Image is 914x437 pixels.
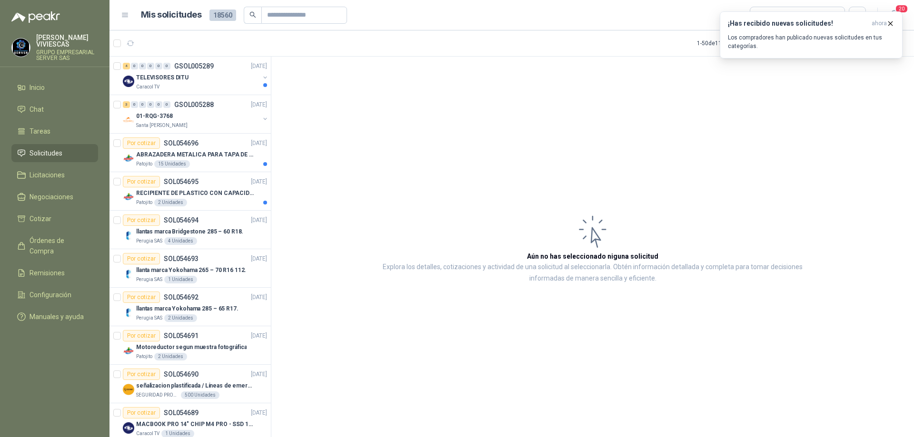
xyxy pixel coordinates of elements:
a: Licitaciones [11,166,98,184]
img: Logo peakr [11,11,60,23]
span: Negociaciones [30,192,73,202]
div: 0 [163,63,170,69]
img: Company Logo [123,268,134,280]
a: Por cotizarSOL054694[DATE] Company Logollantas marca Bridgestone 285 – 60 R18.Perugia SAS4 Unidades [109,211,271,249]
p: Perugia SAS [136,237,162,245]
a: Órdenes de Compra [11,232,98,260]
span: Manuales y ayuda [30,311,84,322]
span: search [249,11,256,18]
div: 0 [155,63,162,69]
div: Por cotizar [123,176,160,187]
div: Por cotizar [123,369,160,380]
a: Por cotizarSOL054693[DATE] Company Logollanta marca Yokohama 265 – 70 R16 112.Perugia SAS1 Unidades [109,249,271,288]
p: [DATE] [251,177,267,186]
img: Company Logo [123,191,134,203]
p: GSOL005289 [174,63,214,69]
p: SOL054692 [164,294,199,301]
p: SOL054691 [164,332,199,339]
p: Patojito [136,160,152,168]
p: SOL054689 [164,409,199,416]
a: Chat [11,100,98,118]
p: SOL054696 [164,140,199,146]
a: Por cotizarSOL054690[DATE] Company Logoseñalizacion plastificada / Líneas de emergenciaSEGURIDAD ... [109,365,271,403]
a: Tareas [11,122,98,140]
div: 0 [147,63,154,69]
p: [DATE] [251,216,267,225]
span: Inicio [30,82,45,93]
span: 18560 [209,10,236,21]
div: 0 [147,101,154,108]
a: Configuración [11,286,98,304]
a: Negociaciones [11,188,98,206]
div: 2 Unidades [154,353,187,360]
h3: ¡Has recibido nuevas solicitudes! [728,19,868,28]
div: 500 Unidades [181,391,219,399]
p: SOL054695 [164,178,199,185]
div: Todas [756,10,776,20]
p: [DATE] [251,100,267,109]
p: Motoreductor segun muestra fotográfica [136,343,247,352]
span: Licitaciones [30,170,65,180]
p: GRUPO EMPRESARIAL SERVER SAS [36,49,98,61]
button: 20 [885,7,903,24]
span: Cotizar [30,214,51,224]
img: Company Logo [123,307,134,318]
img: Company Logo [123,114,134,126]
div: 4 Unidades [164,237,197,245]
div: 0 [131,101,138,108]
p: RECIPIENTE DE PLASTICO CON CAPACIDAD DE 1.8 LT PARA LA EXTRACCIÓN MANUAL DE LIQUIDOS [136,189,255,198]
p: 01-RQG-3768 [136,112,173,121]
p: Perugia SAS [136,276,162,283]
p: TELEVISORES DITU [136,73,189,82]
span: 20 [895,4,908,13]
a: Por cotizarSOL054692[DATE] Company Logollantas marca Yokohama 285 – 65 R17.Perugia SAS2 Unidades [109,288,271,326]
p: llantas marca Bridgestone 285 – 60 R18. [136,227,243,236]
div: Por cotizar [123,253,160,264]
p: [DATE] [251,331,267,340]
span: Tareas [30,126,50,136]
div: 4 [123,63,130,69]
div: Por cotizar [123,214,160,226]
a: Manuales y ayuda [11,308,98,326]
p: Explora los detalles, cotizaciones y actividad de una solicitud al seleccionarla. Obtén informaci... [367,262,819,284]
img: Company Logo [123,422,134,434]
span: ahora [872,19,887,28]
div: 15 Unidades [154,160,190,168]
p: [DATE] [251,254,267,263]
p: GSOL005288 [174,101,214,108]
img: Company Logo [123,230,134,241]
p: Santa [PERSON_NAME] [136,122,188,129]
p: Caracol TV [136,83,159,91]
div: Por cotizar [123,137,160,149]
a: Por cotizarSOL054695[DATE] Company LogoRECIPIENTE DE PLASTICO CON CAPACIDAD DE 1.8 LT PARA LA EXT... [109,172,271,211]
div: 3 [123,101,130,108]
div: Por cotizar [123,407,160,418]
div: 0 [139,63,146,69]
p: SOL054690 [164,371,199,378]
h1: Mis solicitudes [141,8,202,22]
a: Por cotizarSOL054691[DATE] Company LogoMotoreductor segun muestra fotográficaPatojito2 Unidades [109,326,271,365]
p: SEGURIDAD PROVISER LTDA [136,391,179,399]
p: Patojito [136,199,152,206]
p: [DATE] [251,408,267,418]
p: [DATE] [251,62,267,71]
span: Chat [30,104,44,115]
img: Company Logo [123,153,134,164]
img: Company Logo [123,76,134,87]
p: llanta marca Yokohama 265 – 70 R16 112. [136,266,246,275]
div: 0 [155,101,162,108]
button: ¡Has recibido nuevas solicitudes!ahora Los compradores han publicado nuevas solicitudes en tus ca... [720,11,903,58]
p: [PERSON_NAME] VIVIESCAS [36,34,98,48]
div: Por cotizar [123,291,160,303]
span: Remisiones [30,268,65,278]
div: 2 Unidades [164,314,197,322]
div: 1 - 50 de 11040 [697,36,762,51]
p: SOL054693 [164,255,199,262]
img: Company Logo [123,345,134,357]
p: SOL054694 [164,217,199,223]
img: Company Logo [12,39,30,57]
div: 1 Unidades [164,276,197,283]
div: 0 [163,101,170,108]
p: [DATE] [251,293,267,302]
a: Solicitudes [11,144,98,162]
